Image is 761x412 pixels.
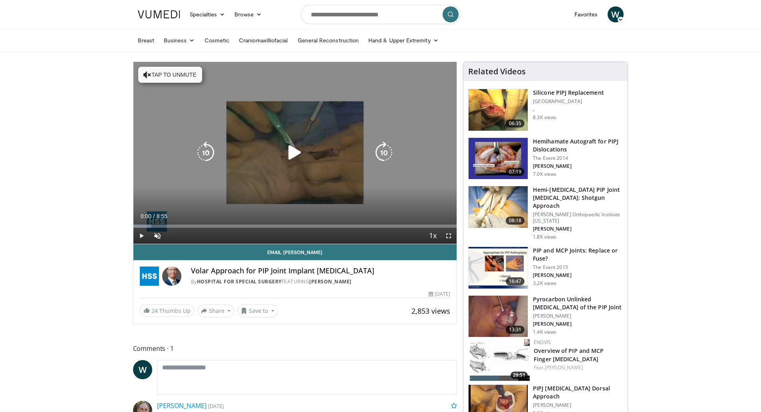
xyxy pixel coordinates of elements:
h4: Related Videos [468,67,526,76]
a: [PERSON_NAME] [309,278,352,285]
h3: Silicone PIPJ Replacement [533,89,604,97]
p: 8.3K views [533,114,556,121]
a: Favorites [570,6,603,22]
a: Craniomaxilliofacial [234,32,292,48]
button: Playback Rate [425,228,441,244]
p: . [533,106,604,113]
h3: Hemihamate Autograft for PIPJ Dislocations [533,137,623,153]
a: Breast [133,32,159,48]
div: [DATE] [429,291,450,298]
span: 2,853 views [411,306,450,316]
a: [PERSON_NAME] [157,401,207,410]
p: [PERSON_NAME] [533,313,623,319]
img: e889956b-340c-40d1-b8d7-f1fb860bb807.150x105_q85_crop-smart_upscale.jpg [469,296,528,337]
a: 08:18 Hemi-[MEDICAL_DATA] PIP Joint [MEDICAL_DATA]: Shotgun Approach [PERSON_NAME] Orthopaedic In... [468,186,623,240]
p: 1.8K views [533,234,556,240]
h4: Volar Approach for PIP Joint Implant [MEDICAL_DATA] [191,267,451,275]
a: Hand & Upper Extremity [364,32,443,48]
button: Play [133,228,149,244]
img: Hospital for Special Surgery [140,267,159,286]
a: General Reconstruction [293,32,364,48]
input: Search topics, interventions [301,5,461,24]
button: Unmute [149,228,165,244]
span: / [153,213,155,219]
p: 3.2K views [533,280,556,287]
p: The Event 2015 [533,264,623,271]
span: 07:19 [506,168,525,176]
a: 16:47 PIP and MCP Joints: Replace or Fuse? The Event 2015 [PERSON_NAME] 3.2K views [468,247,623,289]
video-js: Video Player [133,62,457,244]
a: 07:19 Hemihamate Autograft for PIPJ Dislocations The Event 2014 [PERSON_NAME] 7.0K views [468,137,623,180]
button: Save to [237,305,278,317]
button: Share [197,305,234,317]
a: Specialties [185,6,230,22]
img: 35779ff3-ea5d-4bd5-b27f-343f73af3683.150x105_q85_crop-smart_upscale.jpg [470,339,530,381]
div: Progress Bar [133,225,457,228]
p: [PERSON_NAME] [533,402,623,408]
button: Tap to unmute [138,67,202,83]
span: Comments 1 [133,343,457,354]
p: The Event 2014 [533,155,623,161]
a: W [608,6,624,22]
p: 1.4K views [533,329,556,335]
img: VuMedi Logo [138,10,180,18]
h3: Hemi-[MEDICAL_DATA] PIP Joint [MEDICAL_DATA]: Shotgun Approach [533,186,623,210]
img: 7efc86f4-fd62-40ab-99f8-8efe27ea93e8.150x105_q85_crop-smart_upscale.jpg [469,186,528,228]
span: 06:35 [506,119,525,127]
img: Avatar [162,267,181,286]
p: [PERSON_NAME] [533,321,623,327]
span: 24 [151,307,158,314]
img: f7a7d32d-1126-4cc8-becc-0a676769caaf.150x105_q85_crop-smart_upscale.jpg [469,247,528,289]
p: 7.0K views [533,171,556,177]
div: Feat. [534,364,621,371]
a: Enovis [534,339,551,346]
a: 24 Thumbs Up [140,305,194,317]
a: Business [159,32,200,48]
a: Hospital for Special Surgery [197,278,282,285]
span: 0:00 [141,213,151,219]
a: 29:51 [470,339,530,381]
p: [PERSON_NAME] Orthopaedic Institute [US_STATE] [533,211,623,224]
span: 8:55 [157,213,167,219]
h3: Pyrocarbon Unlinked [MEDICAL_DATA] of the PIP Joint [533,295,623,311]
p: [PERSON_NAME] [533,226,623,232]
h3: PIPJ [MEDICAL_DATA] Dorsal Approach [533,384,623,400]
a: W [133,360,152,379]
span: 29:51 [511,372,528,379]
a: Overview of PIP and MCP Finger [MEDICAL_DATA] [534,347,604,363]
small: [DATE] [208,402,224,410]
p: [PERSON_NAME] [533,272,623,279]
div: By FEATURING [191,278,451,285]
a: Cosmetic [200,32,234,48]
img: Vx8lr-LI9TPdNKgn4xMDoxOjB1O8AjAz.150x105_q85_crop-smart_upscale.jpg [469,89,528,131]
img: f54c190f-3592-41e5-b148-04021317681f.150x105_q85_crop-smart_upscale.jpg [469,138,528,179]
a: 06:35 Silicone PIPJ Replacement [GEOGRAPHIC_DATA] . 8.3K views [468,89,623,131]
button: Fullscreen [441,228,457,244]
span: 16:47 [506,277,525,285]
a: Browse [230,6,266,22]
span: 08:18 [506,217,525,225]
a: Email [PERSON_NAME] [133,244,457,260]
p: [GEOGRAPHIC_DATA] [533,98,604,105]
a: [PERSON_NAME] [545,364,583,371]
a: 13:31 Pyrocarbon Unlinked [MEDICAL_DATA] of the PIP Joint [PERSON_NAME] [PERSON_NAME] 1.4K views [468,295,623,338]
span: 13:31 [506,326,525,334]
p: [PERSON_NAME] [533,163,623,169]
h3: PIP and MCP Joints: Replace or Fuse? [533,247,623,263]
